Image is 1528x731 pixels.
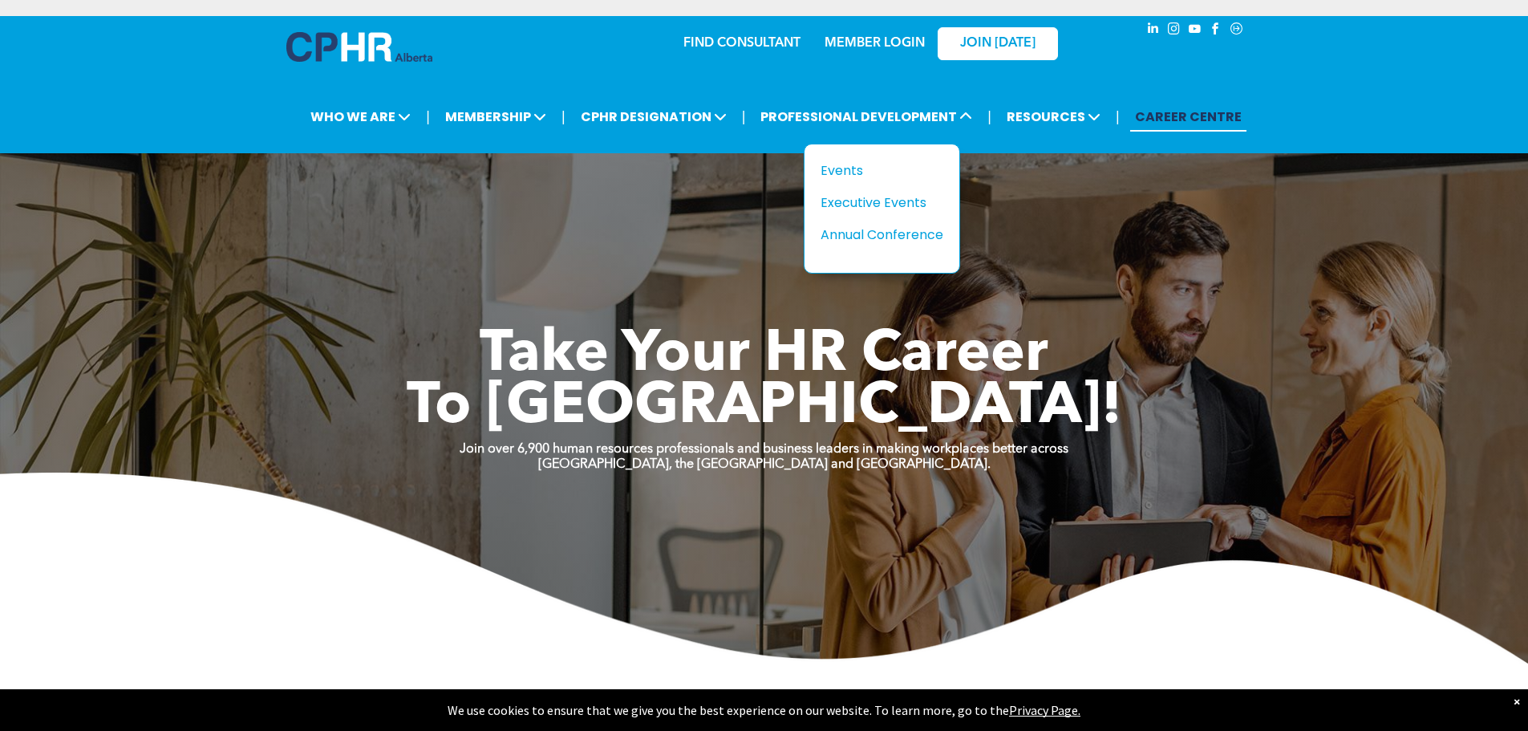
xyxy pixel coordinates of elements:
[538,458,991,471] strong: [GEOGRAPHIC_DATA], the [GEOGRAPHIC_DATA] and [GEOGRAPHIC_DATA].
[756,102,977,132] span: PROFESSIONAL DEVELOPMENT
[821,225,943,245] a: Annual Conference
[1116,100,1120,133] li: |
[825,37,925,50] a: MEMBER LOGIN
[683,37,800,50] a: FIND CONSULTANT
[1130,102,1246,132] a: CAREER CENTRE
[407,379,1122,437] span: To [GEOGRAPHIC_DATA]!
[1228,20,1246,42] a: Social network
[561,100,565,133] li: |
[821,160,943,181] a: Events
[960,36,1036,51] span: JOIN [DATE]
[1514,693,1520,709] div: Dismiss notification
[1165,20,1183,42] a: instagram
[1207,20,1225,42] a: facebook
[938,27,1058,60] a: JOIN [DATE]
[821,225,931,245] div: Annual Conference
[440,102,551,132] span: MEMBERSHIP
[742,100,746,133] li: |
[426,100,430,133] li: |
[821,160,931,181] div: Events
[1002,102,1105,132] span: RESOURCES
[821,193,943,213] a: Executive Events
[306,102,415,132] span: WHO WE ARE
[987,100,991,133] li: |
[821,193,931,213] div: Executive Events
[480,327,1048,384] span: Take Your HR Career
[460,443,1068,456] strong: Join over 6,900 human resources professionals and business leaders in making workplaces better ac...
[286,32,432,62] img: A blue and white logo for cp alberta
[1186,20,1204,42] a: youtube
[1145,20,1162,42] a: linkedin
[576,102,732,132] span: CPHR DESIGNATION
[1009,702,1080,718] a: Privacy Page.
